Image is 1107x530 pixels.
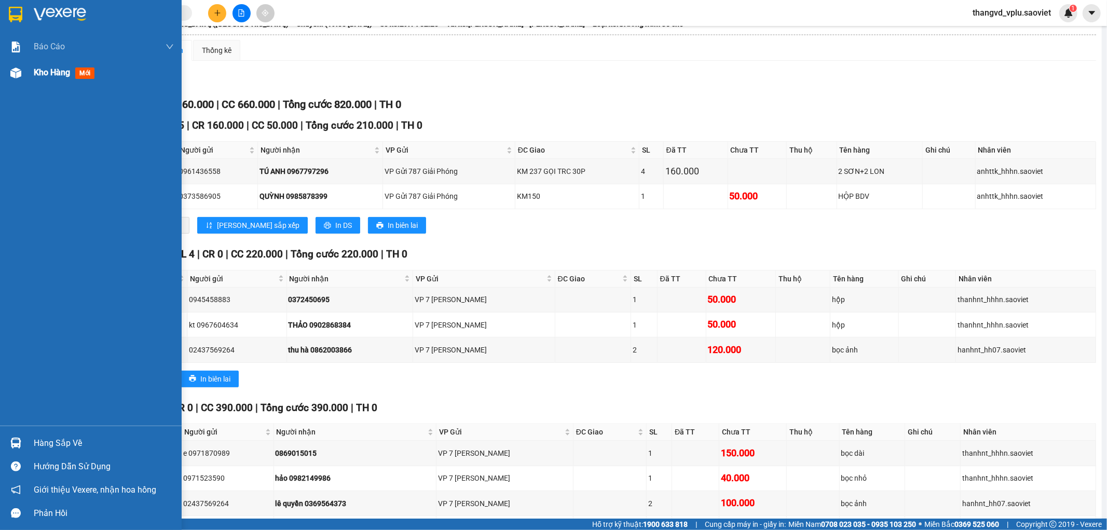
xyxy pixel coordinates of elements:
span: | [351,402,353,414]
div: THẢO 0902868384 [289,319,412,331]
button: printerIn biên lai [368,217,426,234]
div: VP Gửi 787 Giải Phóng [385,166,513,177]
div: 02437569264 [183,498,271,509]
div: thanhnt_hhhn.saoviet [962,447,1094,459]
span: | [695,519,697,530]
span: Người nhận [261,144,372,156]
span: | [196,402,198,414]
span: | [374,98,377,111]
th: Chưa TT [728,142,787,159]
div: bọc nhỏ [841,472,904,484]
span: mới [75,67,94,79]
span: Cung cấp máy in - giấy in: [705,519,786,530]
button: printerIn DS [316,217,360,234]
div: 160.000 [665,164,726,179]
th: Tên hàng [830,270,898,288]
button: aim [256,4,275,22]
span: CC 50.000 [252,119,298,131]
div: VP Gửi 787 Giải Phóng [385,191,513,202]
span: | [216,98,219,111]
div: kt 0967604634 [189,319,284,331]
div: TÚ ANH 0967797296 [259,166,381,177]
th: SL [647,424,672,441]
div: Phản hồi [34,506,174,521]
th: Chưa TT [719,424,787,441]
span: Người nhận [290,273,403,284]
span: TH 0 [401,119,422,131]
div: 02437569264 [189,344,284,356]
span: CR 0 [172,402,193,414]
div: bọc dài [841,447,904,459]
span: Hỗ trợ kỹ thuật: [592,519,688,530]
div: hảo 0982149986 [276,472,434,484]
span: caret-down [1087,8,1097,18]
div: thanhnt_hhhn.saoviet [958,319,1094,331]
span: | [300,119,303,131]
span: sort-ascending [206,222,213,230]
div: QUỲNH 0985878399 [259,191,381,202]
td: VP 7 Phạm Văn Đồng [436,491,573,516]
span: Tổng cước 210.000 [306,119,393,131]
th: SL [631,270,658,288]
span: notification [11,485,21,495]
span: message [11,508,21,518]
span: | [285,248,288,260]
span: | [381,248,384,260]
div: Thống kê [202,45,231,56]
th: Ghi chú [923,142,976,159]
span: question-circle [11,461,21,471]
div: 50.000 [708,317,774,332]
span: ĐC Giao [518,144,628,156]
div: VP 7 [PERSON_NAME] [438,498,571,509]
span: Người gửi [184,426,263,438]
div: thu hà 0862003866 [289,344,412,356]
td: VP 7 Phạm Văn Đồng [413,288,555,312]
th: Ghi chú [905,424,961,441]
span: Tổng cước 390.000 [261,402,348,414]
span: | [396,119,399,131]
div: VP 7 [PERSON_NAME] [438,447,571,459]
div: VP 7 [PERSON_NAME] [415,294,553,305]
span: Giới thiệu Vexere, nhận hoa hồng [34,483,156,496]
th: Thu hộ [787,424,839,441]
div: 0961436558 [179,166,256,177]
span: VP Gửi [386,144,504,156]
span: file-add [238,9,245,17]
div: hộp [832,294,896,305]
span: SL 4 [175,248,195,260]
span: Miền Bắc [924,519,999,530]
span: CC 390.000 [201,402,253,414]
div: bọc ảnh [832,344,896,356]
div: 0945458883 [189,294,284,305]
div: 0971523590 [183,472,271,484]
span: plus [214,9,221,17]
div: HỘP BDV [839,191,921,202]
span: Kho hàng [34,67,70,77]
div: 40.000 [721,471,785,485]
div: 120.000 [708,343,774,357]
th: Đã TT [672,424,719,441]
div: 150.000 [721,446,785,460]
div: 0373586905 [179,191,256,202]
div: 0372450695 [289,294,412,305]
button: caret-down [1083,4,1101,22]
div: VP 7 [PERSON_NAME] [415,344,553,356]
span: Người gửi [190,273,276,284]
div: hanhnt_hh07.saoviet [962,498,1094,509]
span: In biên lai [200,373,230,385]
span: thangvd_vplu.saoviet [964,6,1059,19]
div: anhttk_hhhn.saoviet [977,166,1094,177]
span: 1 [1071,5,1075,12]
span: | [247,119,249,131]
th: Tên hàng [840,424,906,441]
strong: 0708 023 035 - 0935 103 250 [821,520,916,528]
div: 1 [633,294,655,305]
span: VP Gửi [439,426,563,438]
strong: 1900 633 818 [643,520,688,528]
th: Đã TT [658,270,706,288]
td: VP Gửi 787 Giải Phóng [383,159,515,184]
span: Báo cáo [34,40,65,53]
span: down [166,43,174,51]
span: ĐC Giao [558,273,620,284]
span: CC 660.000 [222,98,275,111]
